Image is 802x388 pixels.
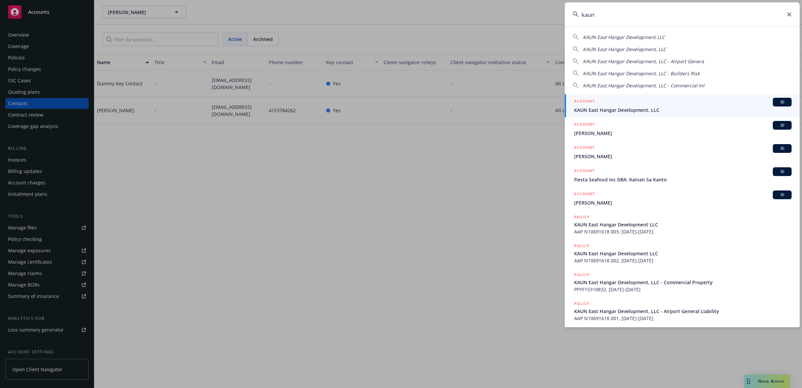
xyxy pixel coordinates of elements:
span: KAUN East Hangar Development, LLC [574,106,792,114]
span: AAP N10691618 002, [DATE]-[DATE] [574,257,792,264]
span: BI [775,122,789,128]
span: BI [775,169,789,175]
span: KAUN East Hangar Development, LLC - Builders Risk [583,70,700,77]
span: KAUN East Hangar Development, LLC - Commercial Inl [583,82,704,89]
a: POLICYKAUN East Hangar Development LLCAAP N10691618 002, [DATE]-[DATE] [565,239,800,268]
a: ACCOUNTBIKAUN East Hangar Development, LLC [565,94,800,117]
input: Search... [565,2,800,27]
h5: POLICY [574,243,590,249]
span: KAUN East Hangar Development, LLC [583,46,666,52]
a: POLICYKAUN East Hangar Development LLCAAP N10691618 003, [DATE]-[DATE] [565,210,800,239]
a: ACCOUNTBIFiesta Seafood Inc DBA: Kainan Sa Kanto [565,164,800,187]
span: [PERSON_NAME] [574,130,792,137]
h5: ACCOUNT [574,167,595,175]
span: KAUN East Hangar Development, LLC - Airport General Liability [574,308,792,315]
h5: POLICY [574,271,590,278]
span: KAUN East Hangar Development LLC [574,221,792,228]
a: POLICYKAUN East Hangar Development, LLC - Airport General LiabilityAAP N10691618 001, [DATE]-[DATE] [565,297,800,326]
h5: ACCOUNT [574,190,595,199]
h5: ACCOUNT [574,98,595,106]
span: AAP N10691618 001, [DATE]-[DATE] [574,315,792,322]
span: Fiesta Seafood Inc DBA: Kainan Sa Kanto [574,176,792,183]
span: BI [775,99,789,105]
span: BI [775,192,789,198]
span: KAUN East Hangar Development LLC [574,250,792,257]
a: ACCOUNTBI[PERSON_NAME] [565,117,800,140]
a: ACCOUNTBI[PERSON_NAME] [565,140,800,164]
span: PPYF15310832, [DATE]-[DATE] [574,286,792,293]
span: KAUN East Hangar Development, LLC - Commercial Property [574,279,792,286]
h5: ACCOUNT [574,121,595,129]
a: ACCOUNTBI[PERSON_NAME] [565,187,800,210]
span: AAP N10691618 003, [DATE]-[DATE] [574,228,792,235]
h5: ACCOUNT [574,144,595,152]
span: [PERSON_NAME] [574,153,792,160]
span: KAUN East Hangar Development LLC [583,34,665,40]
span: BI [775,145,789,152]
span: KAUN East Hangar Development, LLC - Airport Genera [583,58,704,64]
h5: POLICY [574,214,590,220]
h5: POLICY [574,300,590,307]
span: [PERSON_NAME] [574,199,792,206]
a: POLICYKAUN East Hangar Development, LLC - Commercial PropertyPPYF15310832, [DATE]-[DATE] [565,268,800,297]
